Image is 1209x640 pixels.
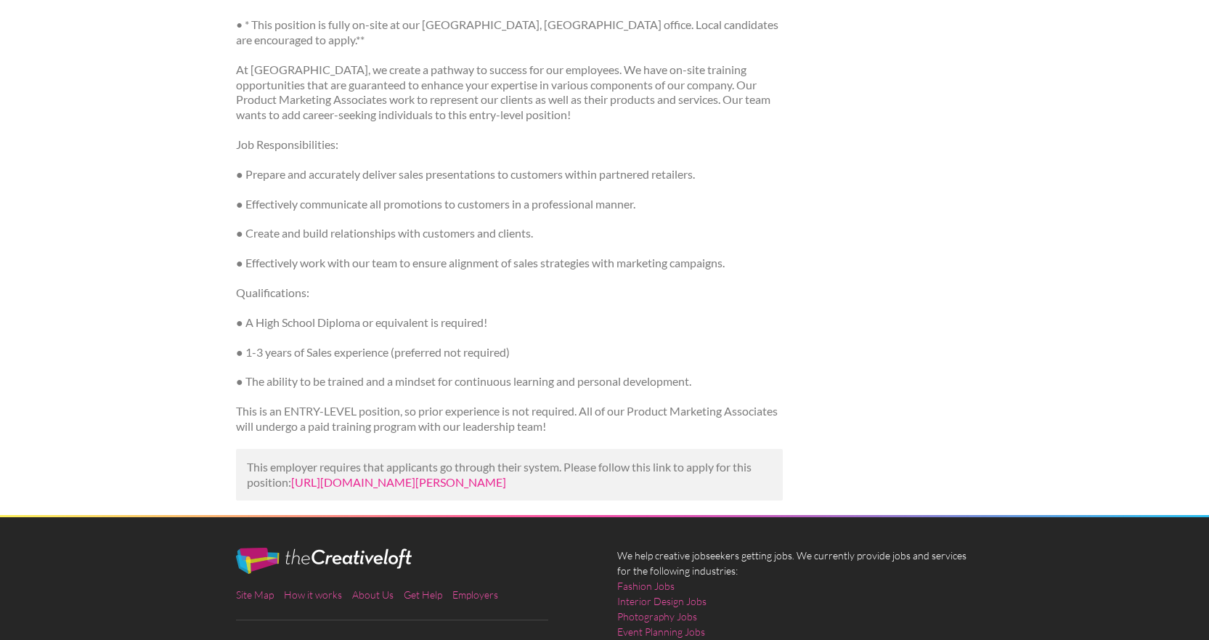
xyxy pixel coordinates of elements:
a: How it works [284,588,342,601]
p: ● 1-3 years of Sales experience (preferred not required) [236,345,783,360]
a: Event Planning Jobs [617,624,705,639]
a: About Us [352,588,394,601]
a: Get Help [404,588,442,601]
img: The Creative Loft [236,548,412,574]
p: Qualifications: [236,285,783,301]
a: Fashion Jobs [617,578,675,594]
p: This is an ENTRY-LEVEL position, so prior experience is not required. All of our Product Marketin... [236,404,783,434]
p: ● The ability to be trained and a mindset for continuous learning and personal development. [236,374,783,389]
p: ● Prepare and accurately deliver sales presentations to customers within partnered retailers. [236,167,783,182]
p: • * This position is fully on-site at our [GEOGRAPHIC_DATA], [GEOGRAPHIC_DATA] office. Local cand... [236,17,783,48]
a: Interior Design Jobs [617,594,707,609]
a: [URL][DOMAIN_NAME][PERSON_NAME] [291,475,506,489]
p: ● Effectively work with our team to ensure alignment of sales strategies with marketing campaigns. [236,256,783,271]
a: Employers [452,588,498,601]
p: ● Effectively communicate all promotions to customers in a professional manner. [236,197,783,212]
p: Job Responsibilities: [236,137,783,153]
a: Site Map [236,588,274,601]
p: At [GEOGRAPHIC_DATA], we create a pathway to success for our employees. We have on-site training ... [236,62,783,123]
a: Photography Jobs [617,609,697,624]
p: ● Create and build relationships with customers and clients. [236,226,783,241]
p: ● A High School Diploma or equivalent is required! [236,315,783,331]
p: This employer requires that applicants go through their system. Please follow this link to apply ... [247,460,772,490]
